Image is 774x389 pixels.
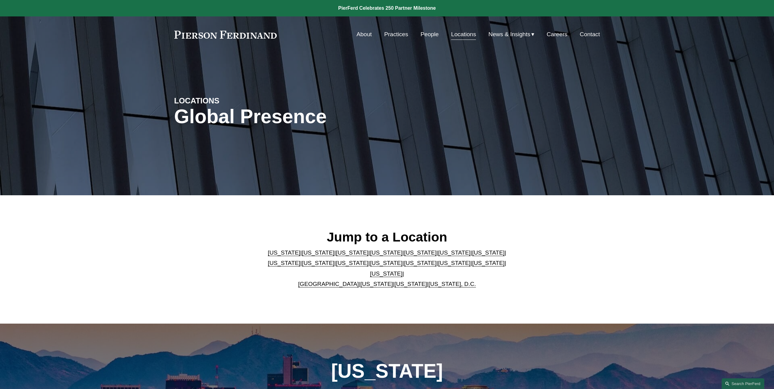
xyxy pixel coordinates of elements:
h1: [US_STATE] [298,360,476,382]
a: [US_STATE] [394,281,427,287]
a: [US_STATE] [336,260,369,266]
a: [GEOGRAPHIC_DATA] [298,281,359,287]
h1: Global Presence [174,106,458,128]
h2: Jump to a Location [263,229,511,245]
a: Contact [580,29,600,40]
h4: LOCATIONS [174,96,281,106]
p: | | | | | | | | | | | | | | | | | | [263,248,511,290]
a: [US_STATE] [302,260,335,266]
a: [US_STATE] [404,260,436,266]
a: [US_STATE] [472,249,505,256]
a: [US_STATE] [370,270,403,277]
a: [US_STATE] [438,260,470,266]
a: Locations [451,29,476,40]
a: [US_STATE] [336,249,369,256]
a: [US_STATE] [302,249,335,256]
a: Search this site [722,378,764,389]
a: [US_STATE] [472,260,505,266]
a: [US_STATE] [370,260,403,266]
a: People [421,29,439,40]
a: [US_STATE] [268,260,300,266]
a: [US_STATE], D.C. [429,281,476,287]
span: News & Insights [488,29,530,40]
a: About [356,29,372,40]
a: Practices [384,29,408,40]
a: [US_STATE] [438,249,470,256]
a: Careers [547,29,567,40]
a: [US_STATE] [268,249,300,256]
a: [US_STATE] [404,249,436,256]
a: [US_STATE] [370,249,403,256]
a: [US_STATE] [360,281,393,287]
a: folder dropdown [488,29,534,40]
